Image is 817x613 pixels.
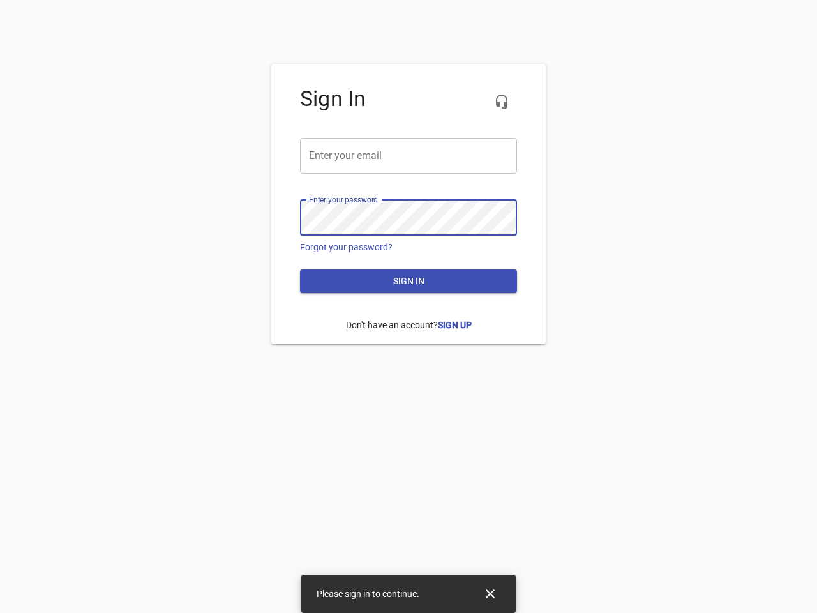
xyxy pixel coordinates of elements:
button: Sign in [300,269,517,293]
span: Sign in [310,273,507,289]
a: Sign Up [438,320,472,330]
iframe: Chat [538,144,807,603]
button: Close [475,579,506,609]
span: Please sign in to continue. [317,589,419,599]
p: Don't have an account? [300,309,517,342]
h4: Sign In [300,86,517,112]
a: Forgot your password? [300,242,393,252]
